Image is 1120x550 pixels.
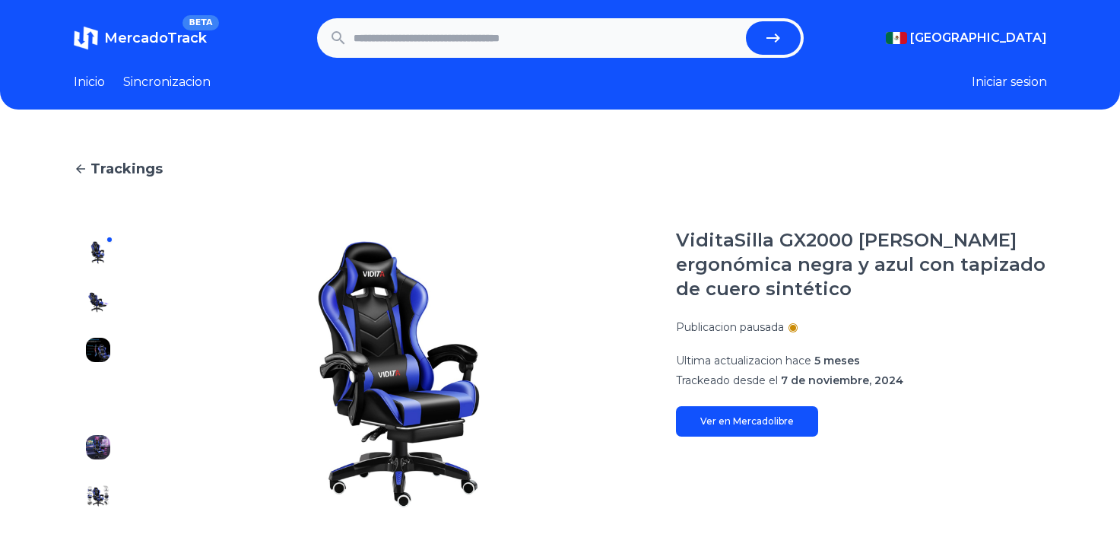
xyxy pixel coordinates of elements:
a: Ver en Mercadolibre [676,406,818,437]
span: Trackeado desde el [676,374,778,387]
img: Mexico [886,32,907,44]
img: ViditaSilla GX2000 Vidita Vidita ergonómica negra y azul con tapizado de cuero sintético [153,228,646,520]
span: Trackings [90,158,163,180]
h1: ViditaSilla GX2000 [PERSON_NAME] ergonómica negra y azul con tapizado de cuero sintético [676,228,1047,301]
span: Ultima actualizacion hace [676,354,811,367]
span: 7 de noviembre, 2024 [781,374,903,387]
img: ViditaSilla GX2000 Vidita Vidita ergonómica negra y azul con tapizado de cuero sintético [86,338,110,362]
img: ViditaSilla GX2000 Vidita Vidita ergonómica negra y azul con tapizado de cuero sintético [86,484,110,508]
img: ViditaSilla GX2000 Vidita Vidita ergonómica negra y azul con tapizado de cuero sintético [86,289,110,313]
a: Inicio [74,73,105,91]
p: Publicacion pausada [676,320,784,335]
span: MercadoTrack [104,30,207,46]
button: [GEOGRAPHIC_DATA] [886,29,1047,47]
img: MercadoTrack [74,26,98,50]
span: [GEOGRAPHIC_DATA] [910,29,1047,47]
img: ViditaSilla GX2000 Vidita Vidita ergonómica negra y azul con tapizado de cuero sintético [86,240,110,265]
span: 5 meses [814,354,860,367]
a: Trackings [74,158,1047,180]
img: ViditaSilla GX2000 Vidita Vidita ergonómica negra y azul con tapizado de cuero sintético [86,435,110,459]
a: MercadoTrackBETA [74,26,207,50]
button: Iniciar sesion [972,73,1047,91]
span: BETA [182,15,218,30]
img: ViditaSilla GX2000 Vidita Vidita ergonómica negra y azul con tapizado de cuero sintético [86,386,110,411]
a: Sincronizacion [123,73,211,91]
